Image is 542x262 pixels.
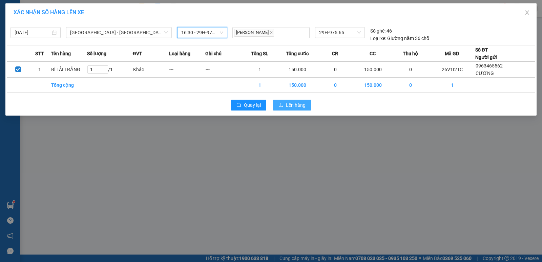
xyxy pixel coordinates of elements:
span: rollback [236,103,241,108]
span: Tên hàng [51,50,71,57]
td: --- [205,62,242,78]
span: ĐVT [133,50,142,57]
span: down [164,31,168,35]
span: Mã GD [445,50,459,57]
span: close [524,10,530,15]
td: 1 [242,78,278,93]
span: Số ghế: [370,27,385,35]
span: Tổng SL [251,50,268,57]
span: Hà Nội - Lào Cai (Giường) [70,27,168,38]
span: Loại hàng [169,50,190,57]
span: upload [278,103,283,108]
span: CƯƠNG [476,70,494,76]
input: 13/10/2025 [15,29,50,36]
div: Giường nằm 36 chỗ [370,35,429,42]
td: Tổng cộng [51,78,87,93]
span: STT [35,50,44,57]
span: Lên hàng [286,101,306,109]
td: 0 [317,62,353,78]
span: XÁC NHẬN SỐ HÀNG LÊN XE [14,9,84,16]
td: 0 [317,78,353,93]
span: 29H-975.65 [319,27,361,38]
span: Số lượng [87,50,106,57]
span: Loại xe: [370,35,386,42]
td: 150.000 [278,78,317,93]
span: 0963465562 [476,63,503,68]
td: BÌ TẢI TRẮNG [51,62,87,78]
div: 46 [370,27,392,35]
td: 1 [242,62,278,78]
td: 0 [393,62,429,78]
span: Thu hộ [403,50,418,57]
td: 0 [393,78,429,93]
span: CC [370,50,376,57]
span: Tổng cước [286,50,309,57]
span: CR [332,50,338,57]
td: 26V1I2TC [429,62,475,78]
td: 150.000 [278,62,317,78]
td: 150.000 [353,78,393,93]
span: close [270,31,273,34]
td: 1 [429,78,475,93]
button: rollbackQuay lại [231,100,266,110]
span: [PERSON_NAME] [234,29,274,37]
span: 16:30 - 29H-975.65 [181,27,223,38]
span: Ghi chú [205,50,222,57]
td: Khác [133,62,169,78]
div: Số ĐT Người gửi [475,46,497,61]
td: --- [169,62,205,78]
span: Quay lại [244,101,261,109]
button: uploadLên hàng [273,100,311,110]
button: Close [518,3,537,22]
td: / 1 [87,62,133,78]
td: 1 [29,62,50,78]
td: 150.000 [353,62,393,78]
